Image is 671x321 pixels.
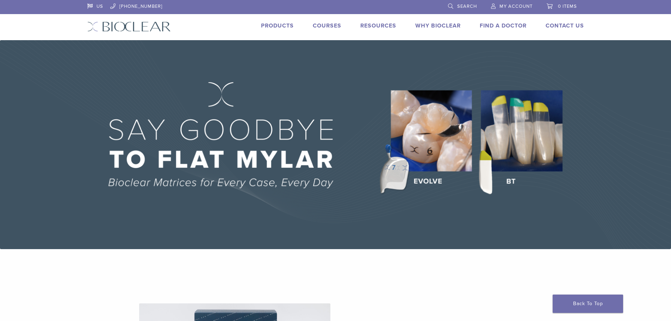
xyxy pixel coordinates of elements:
[313,22,341,29] a: Courses
[261,22,294,29] a: Products
[558,4,577,9] span: 0 items
[457,4,477,9] span: Search
[546,22,584,29] a: Contact Us
[360,22,396,29] a: Resources
[499,4,533,9] span: My Account
[553,295,623,313] a: Back To Top
[415,22,461,29] a: Why Bioclear
[87,21,171,32] img: Bioclear
[480,22,527,29] a: Find A Doctor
